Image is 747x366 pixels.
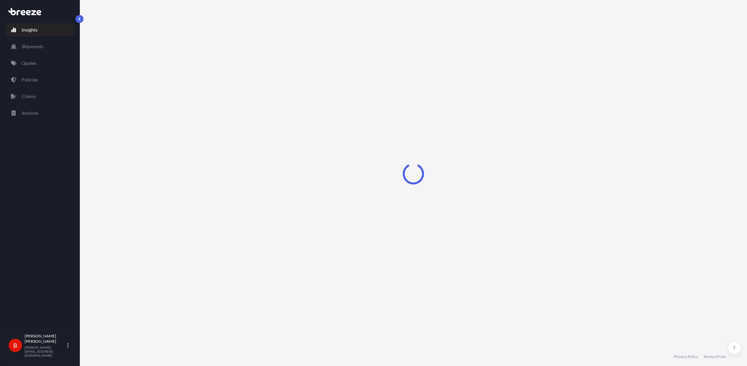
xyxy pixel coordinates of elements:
a: Quotes [6,57,74,70]
p: Policies [22,76,38,83]
a: Invoices [6,106,74,120]
a: Policies [6,73,74,86]
a: Terms of Use [703,354,726,359]
p: Quotes [22,60,37,66]
p: Insights [22,27,38,33]
p: Claims [22,93,36,100]
p: [PERSON_NAME] [PERSON_NAME] [25,333,66,344]
p: [PERSON_NAME][EMAIL_ADDRESS][DOMAIN_NAME] [25,345,66,357]
a: Privacy Policy [674,354,698,359]
span: B [13,342,17,349]
p: Shipments [22,43,43,50]
a: Shipments [6,40,74,53]
a: Claims [6,90,74,103]
p: Invoices [22,110,39,116]
a: Insights [6,23,74,37]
